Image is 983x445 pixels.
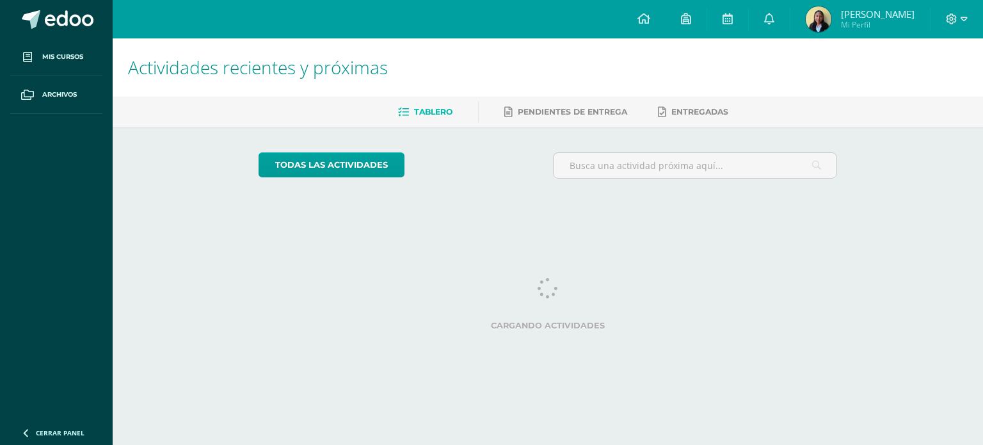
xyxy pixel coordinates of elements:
a: Entregadas [658,102,728,122]
span: Mi Perfil [841,19,915,30]
a: todas las Actividades [259,152,404,177]
span: [PERSON_NAME] [841,8,915,20]
span: Tablero [414,107,452,117]
span: Mis cursos [42,52,83,62]
span: Entregadas [671,107,728,117]
a: Pendientes de entrega [504,102,627,122]
a: Tablero [398,102,452,122]
span: Cerrar panel [36,428,84,437]
img: b39047c3f5b6f32a21cd8d98c30a2c90.png [806,6,831,32]
a: Archivos [10,76,102,114]
span: Pendientes de entrega [518,107,627,117]
label: Cargando actividades [259,321,838,330]
a: Mis cursos [10,38,102,76]
span: Actividades recientes y próximas [128,55,388,79]
input: Busca una actividad próxima aquí... [554,153,837,178]
span: Archivos [42,90,77,100]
